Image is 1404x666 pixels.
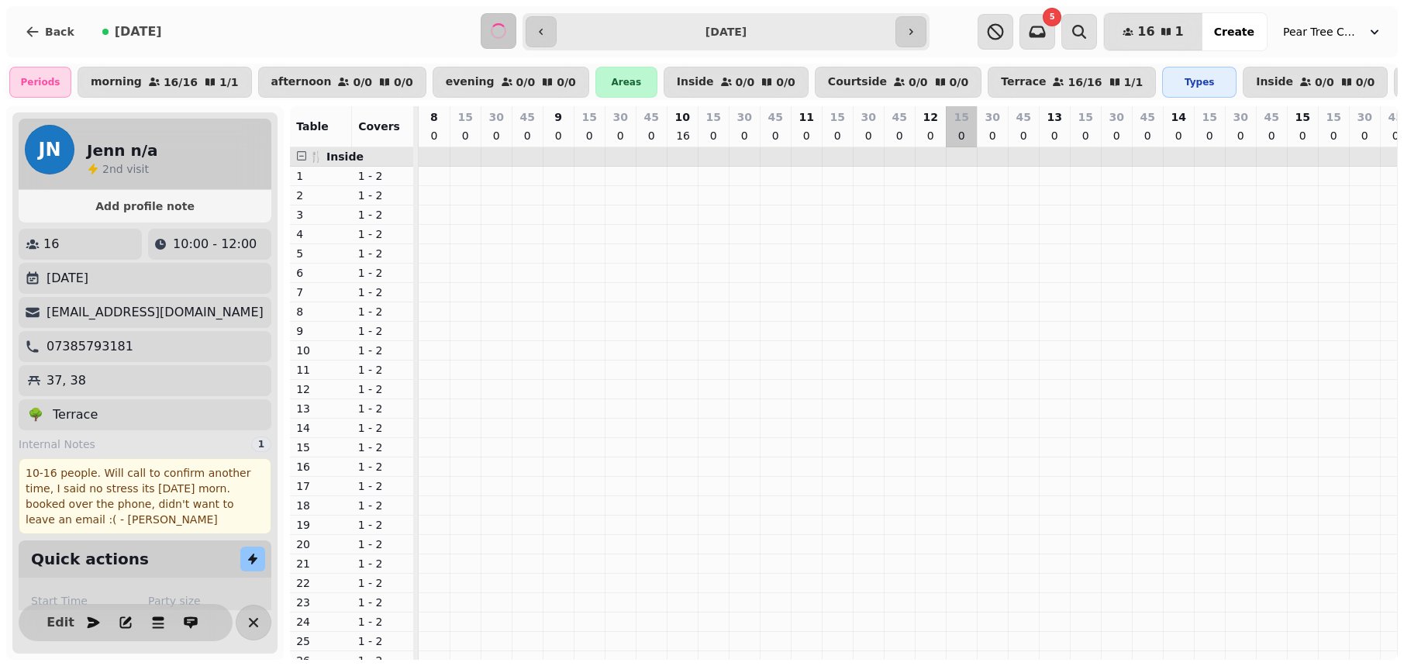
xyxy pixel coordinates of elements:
[768,109,782,125] p: 45
[1274,18,1392,46] button: Pear Tree Cafe ([GEOGRAPHIC_DATA])
[38,140,60,159] span: JN
[12,13,87,50] button: Back
[736,109,751,125] p: 30
[830,109,844,125] p: 15
[1388,109,1402,125] p: 45
[1171,109,1185,125] p: 14
[1175,26,1184,38] span: 1
[862,128,874,143] p: 0
[490,128,502,143] p: 0
[815,67,981,98] button: Courtside0/00/0
[296,556,346,571] p: 21
[358,614,408,630] p: 1 - 2
[1243,67,1388,98] button: Inside0/00/0
[102,163,109,175] span: 2
[90,13,174,50] button: [DATE]
[430,109,438,125] p: 8
[677,76,714,88] p: Inside
[28,405,43,424] p: 🌳
[296,246,346,261] p: 5
[924,128,937,143] p: 0
[1048,128,1061,143] p: 0
[676,128,688,143] p: 16
[557,77,576,88] p: 0 / 0
[358,226,408,242] p: 1 - 2
[707,128,719,143] p: 0
[893,128,906,143] p: 0
[37,201,253,212] span: Add profile note
[1137,26,1154,38] span: 16
[358,304,408,319] p: 1 - 2
[358,401,408,416] p: 1 - 2
[1017,128,1030,143] p: 0
[47,337,133,356] p: 07385793181
[581,109,596,125] p: 15
[1109,109,1123,125] p: 30
[985,109,999,125] p: 30
[358,459,408,474] p: 1 - 2
[115,26,162,38] span: [DATE]
[25,196,265,216] button: Add profile note
[148,593,259,609] label: Party size
[1078,109,1092,125] p: 15
[258,67,426,98] button: afternoon0/00/0
[1315,77,1334,88] p: 0 / 0
[358,575,408,591] p: 1 - 2
[1162,67,1237,98] div: Types
[769,128,781,143] p: 0
[358,381,408,397] p: 1 - 2
[9,67,71,98] div: Periods
[861,109,875,125] p: 30
[909,77,928,88] p: 0 / 0
[1326,109,1340,125] p: 15
[457,109,472,125] p: 15
[296,323,346,339] p: 9
[296,614,346,630] p: 24
[954,109,968,125] p: 15
[1001,76,1046,88] p: Terrace
[1172,128,1185,143] p: 0
[1050,13,1055,21] span: 5
[91,76,142,88] p: morning
[358,246,408,261] p: 1 - 2
[358,207,408,223] p: 1 - 2
[358,362,408,378] p: 1 - 2
[674,109,689,125] p: 10
[19,437,95,452] span: Internal Notes
[309,150,364,163] span: 🍴 Inside
[986,128,999,143] p: 0
[799,109,813,125] p: 11
[31,593,142,609] label: Start Time
[358,343,408,358] p: 1 - 2
[296,343,346,358] p: 10
[800,128,812,143] p: 0
[219,77,239,88] p: 1 / 1
[1265,128,1278,143] p: 0
[296,478,346,494] p: 17
[296,517,346,533] p: 19
[595,67,657,98] div: Areas
[358,285,408,300] p: 1 - 2
[516,77,536,88] p: 0 / 0
[45,607,76,638] button: Edit
[1124,77,1144,88] p: 1 / 1
[296,498,346,513] p: 18
[358,420,408,436] p: 1 - 2
[1110,128,1123,143] p: 0
[892,109,906,125] p: 45
[1104,13,1202,50] button: 161
[47,303,264,322] p: [EMAIL_ADDRESS][DOMAIN_NAME]
[296,401,346,416] p: 13
[296,440,346,455] p: 15
[358,188,408,203] p: 1 - 2
[1068,77,1102,88] p: 16 / 16
[358,537,408,552] p: 1 - 2
[1141,128,1154,143] p: 0
[736,77,755,88] p: 0 / 0
[923,109,937,125] p: 12
[446,76,495,88] p: evening
[358,595,408,610] p: 1 - 2
[1358,128,1371,143] p: 0
[554,109,562,125] p: 9
[296,304,346,319] p: 8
